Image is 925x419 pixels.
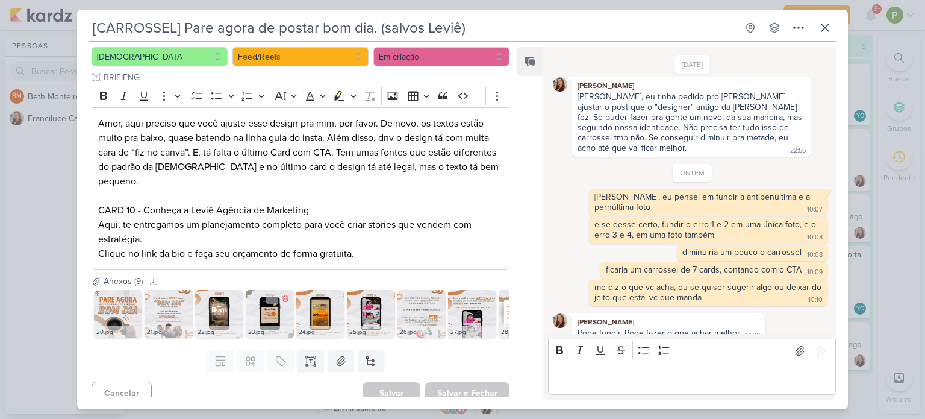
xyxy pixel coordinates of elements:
[92,107,509,271] div: Editor editing area: main
[594,192,812,212] div: [PERSON_NAME], eu pensei em fundir a antipenúltima e a pernúltima foto
[98,247,503,261] p: Clique no link da bio e faça seu orçamento de forma gratuita.
[448,290,496,338] img: l56RPChL7B0PKxDFH5747HCqmHAa8lVxwqmNz7kQ.jpg
[499,290,547,338] img: V7UQ5msBqNM8w6TkLy8ElsHykZ9DuAOvGFpkiiPX.jpg
[682,247,802,257] div: diminuiria um pouco o carrossel
[195,290,243,338] img: ocGEimpRzC3vEWILfPh4C4dbCIzdK7mEWNB33foh.jpg
[790,146,806,156] div: 22:56
[373,47,509,66] button: Em criação
[499,326,547,338] div: 28.jpg
[578,92,805,153] div: [PERSON_NAME], eu tinha pedido pro [PERSON_NAME] ajustar o post que o "designer" antigo da [PERSO...
[347,290,395,338] img: lQnVVU5uIRuxXJyv06UEpKwEoCVXQQaW4iMIp7hT.jpg
[98,116,503,218] p: Amor, aqui preciso que você ajuste esse design pra mim, por favor. De novo, os textos estão muito...
[594,282,824,303] div: me diz o que vc acha, ou se quiser sugerir algo ou deixar do jeito que está. vc que manda
[347,326,395,338] div: 25.jpg
[807,250,823,260] div: 10:08
[575,80,808,92] div: [PERSON_NAME]
[296,290,344,338] img: KCvHUXoM9CCLRm5B2aqFDpNqwpeJcaCIvx0ZPcwL.jpg
[807,205,823,215] div: 10:07
[606,265,802,275] div: ficaria um carrossel de 7 cards, contando com o CTA
[548,362,836,395] div: Editor editing area: main
[94,326,142,338] div: 20.jpg
[548,339,836,362] div: Editor toolbar
[145,290,193,338] img: WRmtCmooQFDyZGZAh9j7tQVhHbeKoxvYgqgpHuea.jpg
[397,326,446,338] div: 26.jpg
[232,47,369,66] button: Feed/Reels
[553,77,567,92] img: Franciluce Carvalho
[578,328,740,338] div: Pode fundir. Pode fazer o que achar melhor
[104,275,143,288] div: Anexos (9)
[296,326,344,338] div: 24.jpg
[746,331,761,341] div: 14:30
[145,326,193,338] div: 21.jpg
[594,219,818,240] div: e se desse certo, fundir o erro 1 e 2 em uma única foto, e o erro 3 e 4, em uma foto também
[575,316,763,328] div: [PERSON_NAME]
[92,382,152,405] button: Cancelar
[94,290,142,338] img: 4ZKiTvpAfaPDDPe2szhzVHd8CjAxCzJnbhqFoxUM.jpg
[98,218,503,247] p: Aqui, te entregamos um planejamento completo para você criar stories que vendem com estratégia.
[808,295,823,305] div: 10:10
[807,268,823,277] div: 10:09
[89,17,737,39] input: Kard Sem Título
[246,290,294,338] img: qkGt66cXlrJCuv1lLBS6JCAiJwGn9m3QIdU88Osi.jpg
[92,47,228,66] button: [DEMOGRAPHIC_DATA]
[448,326,496,338] div: 27.jpg
[101,71,509,84] input: Texto sem título
[553,313,567,328] img: Franciluce Carvalho
[92,84,509,107] div: Editor toolbar
[195,326,243,338] div: 22.jpg
[246,326,294,338] div: 23.jpg
[397,290,446,338] img: ECh6RUtXCJ5mHjfGFqEqTn7ocwVGi9llgoLGSPkc.jpg
[807,233,823,242] div: 10:08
